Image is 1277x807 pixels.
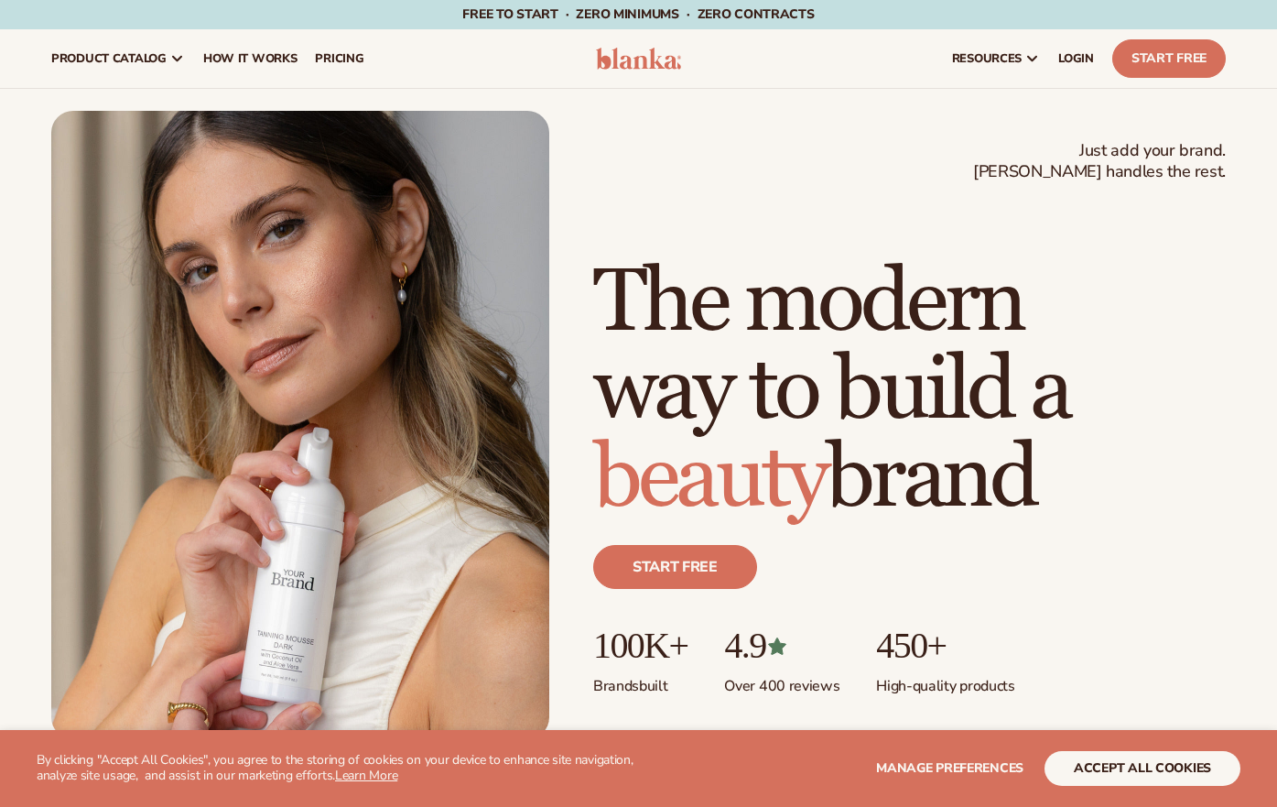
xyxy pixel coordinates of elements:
[306,29,373,88] a: pricing
[51,51,167,66] span: product catalog
[1049,29,1103,88] a: LOGIN
[593,259,1226,523] h1: The modern way to build a brand
[1058,51,1094,66] span: LOGIN
[876,759,1023,777] span: Manage preferences
[943,29,1049,88] a: resources
[37,753,649,784] p: By clicking "Accept All Cookies", you agree to the storing of cookies on your device to enhance s...
[335,767,397,784] a: Learn More
[462,5,814,23] span: Free to start · ZERO minimums · ZERO contracts
[593,545,757,589] a: Start free
[194,29,307,88] a: How It Works
[973,140,1226,183] span: Just add your brand. [PERSON_NAME] handles the rest.
[42,29,194,88] a: product catalog
[593,666,687,696] p: Brands built
[876,626,1014,666] p: 450+
[315,51,363,66] span: pricing
[1044,751,1240,786] button: accept all cookies
[724,626,839,666] p: 4.9
[593,626,687,666] p: 100K+
[593,425,826,532] span: beauty
[596,48,682,70] img: logo
[1112,39,1226,78] a: Start Free
[51,111,549,739] img: Female holding tanning mousse.
[724,666,839,696] p: Over 400 reviews
[876,751,1023,786] button: Manage preferences
[952,51,1022,66] span: resources
[203,51,298,66] span: How It Works
[876,666,1014,696] p: High-quality products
